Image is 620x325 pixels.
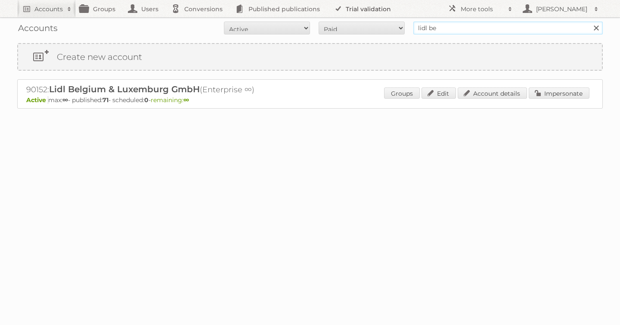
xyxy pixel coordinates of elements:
[34,5,63,13] h2: Accounts
[458,87,527,99] a: Account details
[49,84,200,94] span: Lidl Belgium & Luxemburg GmbH
[461,5,504,13] h2: More tools
[26,96,594,104] p: max: - published: - scheduled: -
[144,96,149,104] strong: 0
[422,87,456,99] a: Edit
[529,87,589,99] a: Impersonate
[26,84,328,95] h2: 90152: (Enterprise ∞)
[151,96,189,104] span: remaining:
[384,87,420,99] a: Groups
[102,96,108,104] strong: 71
[62,96,68,104] strong: ∞
[18,44,602,70] a: Create new account
[534,5,590,13] h2: [PERSON_NAME]
[26,96,48,104] span: Active
[183,96,189,104] strong: ∞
